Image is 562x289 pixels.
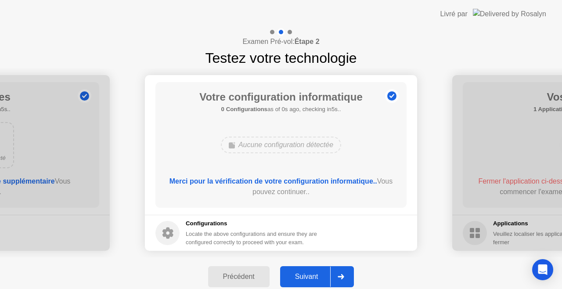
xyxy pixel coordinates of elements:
button: Précédent [208,266,270,287]
b: Étape 2 [295,38,320,45]
img: Delivered by Rosalyn [473,9,546,19]
h5: as of 0s ago, checking in5s.. [199,105,363,114]
h4: Examen Pré-vol: [242,36,319,47]
button: Suivant [280,266,354,287]
div: Aucune configuration détectée [221,137,341,153]
div: Suivant [283,273,331,281]
div: Locate the above configurations and ensure they are configured correctly to proceed with your exam. [186,230,319,246]
div: Précédent [211,273,267,281]
div: Vous pouvez continuer.. [168,176,394,197]
b: Merci pour la vérification de votre configuration informatique.. [169,177,377,185]
div: Livré par [440,9,468,19]
h1: Testez votre technologie [205,47,357,69]
b: 0 Configurations [221,106,267,112]
h5: Configurations [186,219,319,228]
h1: Votre configuration informatique [199,89,363,105]
div: Open Intercom Messenger [532,259,553,280]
